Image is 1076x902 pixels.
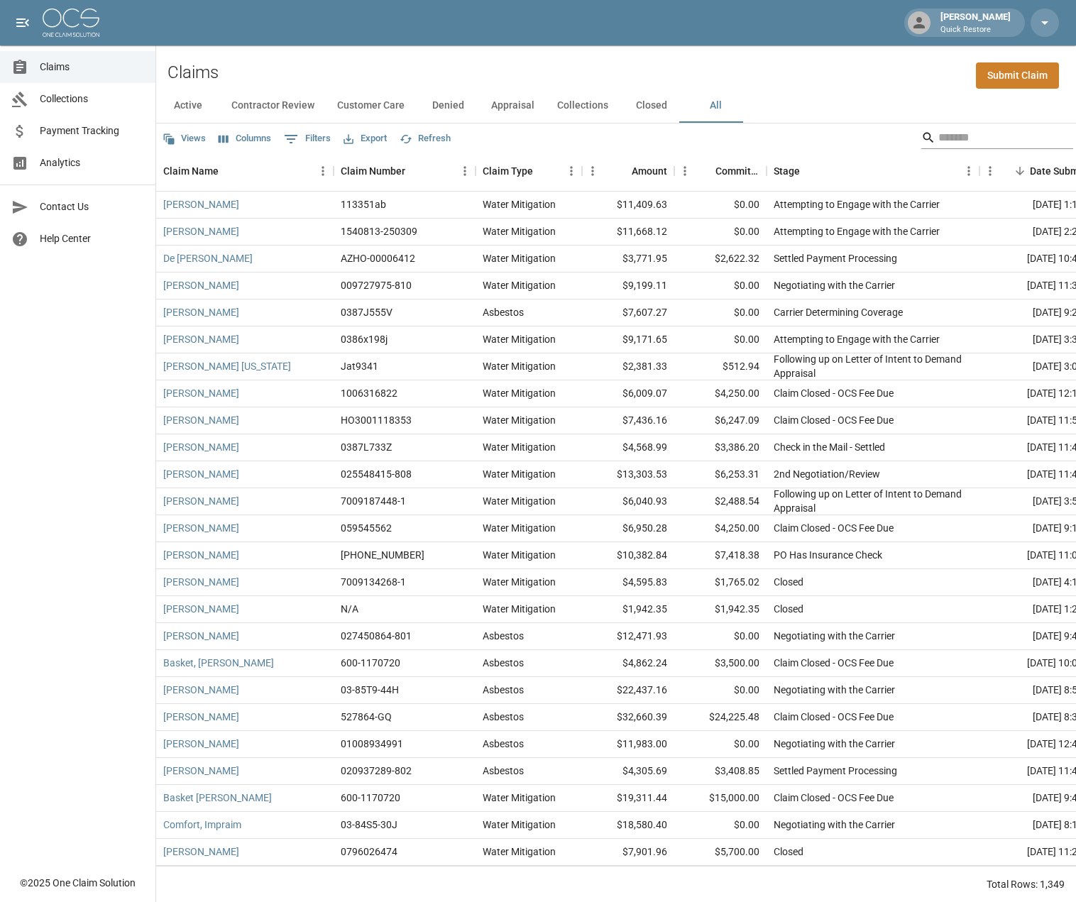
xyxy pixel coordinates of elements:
[341,818,397,832] div: 03-84S5-30J
[156,89,1076,123] div: dynamic tabs
[326,89,416,123] button: Customer Care
[774,305,903,319] div: Carrier Determining Coverage
[674,839,767,866] div: $5,700.00
[163,440,239,454] a: [PERSON_NAME]
[341,521,392,535] div: 059545562
[483,629,524,643] div: Asbestos
[582,434,674,461] div: $4,568.99
[1010,161,1030,181] button: Sort
[774,224,940,238] div: Attempting to Engage with the Carrier
[582,219,674,246] div: $11,668.12
[582,246,674,273] div: $3,771.95
[163,151,219,191] div: Claim Name
[483,151,533,191] div: Claim Type
[674,461,767,488] div: $6,253.31
[674,785,767,812] div: $15,000.00
[163,224,239,238] a: [PERSON_NAME]
[483,278,556,292] div: Water Mitigation
[163,548,239,562] a: [PERSON_NAME]
[582,299,674,326] div: $7,607.27
[546,89,620,123] button: Collections
[341,467,412,481] div: 025548415-808
[40,123,144,138] span: Payment Tracking
[341,575,406,589] div: 7009134268-1
[533,161,553,181] button: Sort
[582,596,674,623] div: $1,942.35
[582,839,674,866] div: $7,901.96
[483,791,556,805] div: Water Mitigation
[156,89,220,123] button: Active
[341,332,388,346] div: 0386x198j
[774,251,897,265] div: Settled Payment Processing
[767,151,979,191] div: Stage
[312,160,334,182] button: Menu
[774,575,803,589] div: Closed
[483,656,524,670] div: Asbestos
[582,151,674,191] div: Amount
[774,440,885,454] div: Check in the Mail - Settled
[483,818,556,832] div: Water Mitigation
[341,656,400,670] div: 600-1170720
[674,299,767,326] div: $0.00
[483,683,524,697] div: Asbestos
[416,89,480,123] button: Denied
[341,413,412,427] div: HO3001118353
[483,305,524,319] div: Asbestos
[774,737,895,751] div: Negotiating with the Carrier
[674,650,767,677] div: $3,500.00
[674,246,767,273] div: $2,622.32
[582,380,674,407] div: $6,009.07
[582,758,674,785] div: $4,305.69
[163,818,241,832] a: Comfort, Impraim
[341,845,397,859] div: 0796026474
[163,467,239,481] a: [PERSON_NAME]
[674,151,767,191] div: Committed Amount
[674,434,767,461] div: $3,386.20
[341,764,412,778] div: 020937289-802
[674,160,696,182] button: Menu
[163,656,274,670] a: Basket, [PERSON_NAME]
[774,602,803,616] div: Closed
[334,151,476,191] div: Claim Number
[774,487,972,515] div: Following up on Letter of Intent to Demand Appraisal
[696,161,715,181] button: Sort
[774,151,800,191] div: Stage
[774,352,972,380] div: Following up on Letter of Intent to Demand Appraisal
[163,359,291,373] a: [PERSON_NAME] [US_STATE]
[774,629,895,643] div: Negotiating with the Carrier
[483,440,556,454] div: Water Mitigation
[483,332,556,346] div: Water Mitigation
[674,488,767,515] div: $2,488.54
[341,278,412,292] div: 009727975-810
[483,548,556,562] div: Water Mitigation
[674,515,767,542] div: $4,250.00
[582,515,674,542] div: $6,950.28
[979,160,1001,182] button: Menu
[582,326,674,353] div: $9,171.65
[674,353,767,380] div: $512.94
[774,764,897,778] div: Settled Payment Processing
[774,332,940,346] div: Attempting to Engage with the Carrier
[582,542,674,569] div: $10,382.84
[168,62,219,83] h2: Claims
[774,791,894,805] div: Claim Closed - OCS Fee Due
[674,569,767,596] div: $1,765.02
[483,413,556,427] div: Water Mitigation
[987,877,1065,891] div: Total Rows: 1,349
[341,737,403,751] div: 01008934991
[215,128,275,150] button: Select columns
[774,467,880,481] div: 2nd Negotiation/Review
[163,332,239,346] a: [PERSON_NAME]
[800,161,820,181] button: Sort
[341,548,424,562] div: 01-009-044479
[396,128,454,150] button: Refresh
[774,710,894,724] div: Claim Closed - OCS Fee Due
[341,251,415,265] div: AZHO-00006412
[940,24,1011,36] p: Quick Restore
[674,677,767,704] div: $0.00
[774,278,895,292] div: Negotiating with the Carrier
[632,151,667,191] div: Amount
[341,197,386,211] div: 113351ab
[582,785,674,812] div: $19,311.44
[341,494,406,508] div: 7009187448-1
